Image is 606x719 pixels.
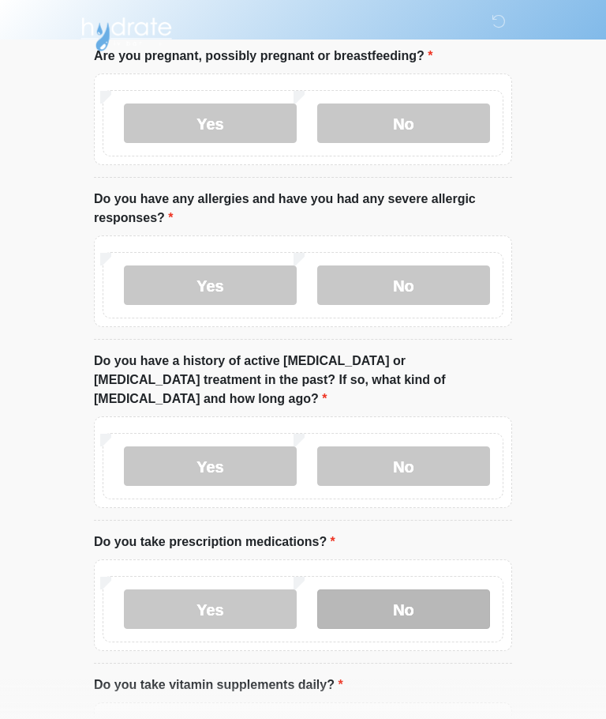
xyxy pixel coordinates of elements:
label: Yes [124,104,297,143]
label: No [317,589,490,629]
label: Yes [124,265,297,305]
label: Do you take vitamin supplements daily? [94,676,343,695]
label: Yes [124,589,297,629]
label: No [317,265,490,305]
img: Hydrate IV Bar - Arcadia Logo [78,12,174,52]
label: No [317,104,490,143]
label: Do you take prescription medications? [94,533,335,551]
label: Yes [124,446,297,486]
label: Do you have any allergies and have you had any severe allergic responses? [94,190,512,228]
label: Do you have a history of active [MEDICAL_DATA] or [MEDICAL_DATA] treatment in the past? If so, wh... [94,352,512,408]
label: No [317,446,490,486]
